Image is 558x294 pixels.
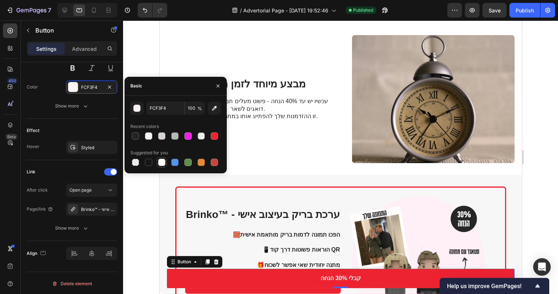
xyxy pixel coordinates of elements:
[516,7,534,14] div: Publish
[81,84,102,91] div: FCF3F4
[489,7,501,14] span: Save
[81,144,115,151] div: Styled
[16,238,33,245] div: Button
[27,143,39,150] div: Hover
[26,211,180,249] p: 🧱 📱 🎁
[7,78,18,84] div: 450
[130,83,142,89] div: Basic
[192,15,355,143] img: gempages_432750572815254551-53b8afdc-5335-4f63-bc0e-4776785f325e.webp
[243,7,328,14] span: Advertorial Page - [DATE] 19:52:46
[482,3,507,18] button: Save
[533,258,551,276] div: Open Intercom Messenger
[353,7,373,14] span: Published
[130,150,168,156] div: Suggested for you
[81,211,180,217] strong: הפכו תמונה לדמות בריק מותאמת אישית
[27,99,117,113] button: Show more
[240,7,242,14] span: /
[27,169,35,175] div: Link
[198,105,202,112] span: %
[7,57,170,71] h2: 7. מבצע מיוחד לזמן מוגבל
[81,206,115,213] div: Brinko™ - ערכת בריק בעיצוב אישי
[27,127,39,134] div: Effect
[66,184,117,197] button: Open page
[72,45,97,53] p: Advanced
[447,283,533,290] span: Help us improve GemPages!
[27,222,117,235] button: Show more
[55,102,89,110] div: Show more
[27,187,48,193] div: After click
[27,84,38,90] div: Color
[509,3,540,18] button: Publish
[161,254,201,262] p: קבלי 30% הנחה
[138,3,167,18] div: Undo/Redo
[35,26,98,35] p: Button
[27,249,47,259] div: Align
[3,3,54,18] button: 7
[130,123,159,130] div: Recent colors
[55,225,89,232] div: Show more
[36,45,57,53] p: Settings
[27,206,53,212] div: Page/link
[110,226,180,232] strong: הוראות פשוטות דרך קוד QR
[7,77,169,100] p: עכשיו יש עד 40% הנחה - פשוט מעלים תמונה שלכם לאתר, ואנחנו דואגים לשאר. זו ההזדמנות שלך להפתיע אות...
[27,278,117,290] button: Delete element
[447,282,542,290] button: Show survey - Help us improve GemPages!
[105,241,180,248] strong: מתנה יחודית שאי אפשר לשכוח
[69,187,92,193] span: Open page
[5,134,18,140] div: Beta
[146,102,184,115] input: Eg: FFFFFF
[48,6,51,15] p: 7
[52,279,92,288] div: Delete element
[26,187,181,201] h2: Brinko™ - ערכת בריק בעיצוב אישי
[160,20,522,294] iframe: Design area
